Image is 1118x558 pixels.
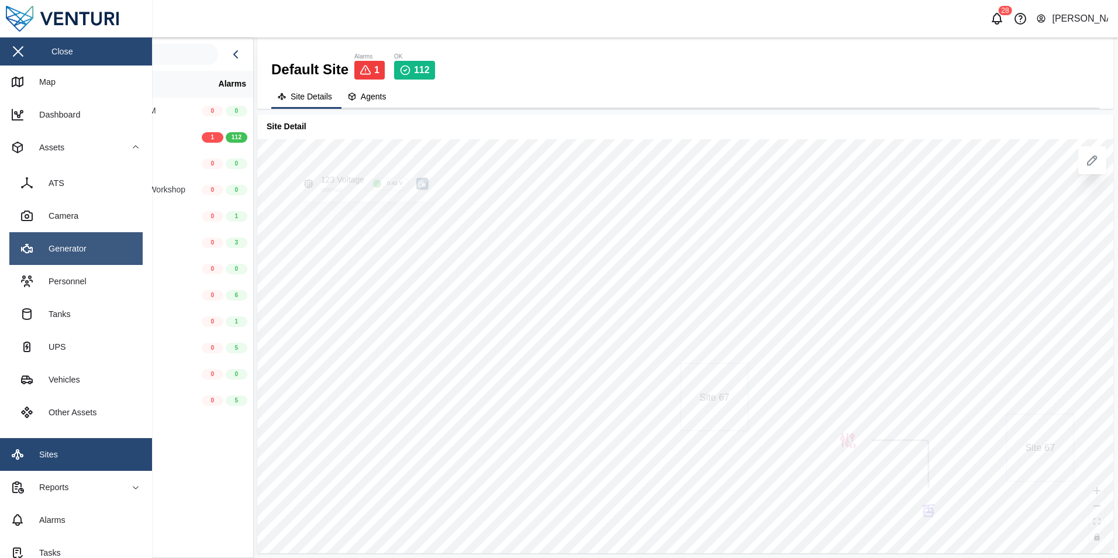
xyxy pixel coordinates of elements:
a: Other Assets [9,396,143,429]
div: [PERSON_NAME] [1052,12,1108,26]
span: 1 [235,317,239,326]
a: ATS [9,167,143,199]
div: Site Detail [257,115,1113,139]
div: ATS [40,177,64,190]
button: toggle interactivity [1089,529,1105,545]
a: UPS [9,330,143,363]
a: 1 [354,61,385,80]
div: Personnel [40,275,87,288]
div: Alarms [30,514,65,526]
span: 3 [235,238,239,247]
div: OK [394,52,435,61]
div: Camera [40,209,78,222]
span: 0 [211,396,215,405]
span: 0 [211,106,215,116]
div: Generator [40,242,87,255]
button: zoom out [1089,499,1105,514]
span: Site Details [291,92,332,101]
div: Dashboard [30,108,80,121]
a: Generator [9,232,143,265]
span: 5 [235,343,239,353]
span: 0 [211,343,215,353]
span: 0 [235,370,239,379]
span: 1 [374,65,379,75]
div: Alarms [354,52,385,61]
a: Vehicles [9,363,143,396]
button: [PERSON_NAME] [1036,11,1109,27]
div: UPS [40,340,66,353]
span: 0 [235,159,239,168]
span: 0 [211,370,215,379]
span: 1 [235,212,239,221]
div: Vehicles [40,373,80,386]
span: 6 [235,291,239,300]
span: 0 [235,264,239,274]
span: 112 [232,133,241,142]
button: zoom in [1089,484,1105,499]
div: 28 [998,6,1012,15]
span: 0 [235,185,239,195]
img: Main Logo [6,6,158,32]
a: Personnel [9,265,143,298]
span: 0 [211,317,215,326]
div: React Flow controls [1089,484,1105,545]
span: 0 [211,291,215,300]
span: 0 [211,212,215,221]
span: 0 [235,106,239,116]
div: Other Assets [40,406,96,419]
span: 1 [211,133,215,142]
span: Agents [361,92,387,101]
div: Tanks [40,308,71,321]
span: 0 [211,185,215,195]
div: Alarms [219,78,246,91]
div: Default Site [271,51,348,80]
span: 0 [211,238,215,247]
span: 5 [235,396,239,405]
span: 0 [211,264,215,274]
div: Close [51,45,73,58]
div: Map [30,75,56,88]
div: Reports [30,481,68,494]
button: fit view [1089,514,1105,529]
div: Sites [30,448,58,461]
div: Assets [30,141,64,154]
a: Tanks [9,298,143,330]
span: 0 [211,159,215,168]
span: 112 [414,65,430,75]
a: Camera [9,199,143,232]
